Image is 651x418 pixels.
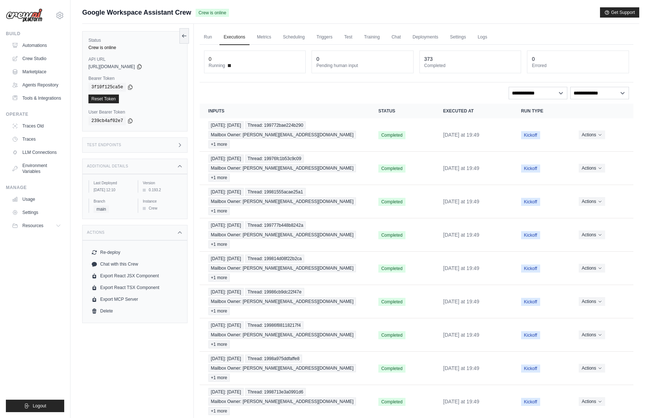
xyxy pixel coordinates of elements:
div: Manage [6,185,64,190]
dt: Pending human input [316,63,409,69]
span: Kickoff [521,331,540,339]
th: Inputs [200,104,370,118]
time: September 29, 2025 at 19:49 PDT [443,165,480,171]
span: +1 more [208,340,230,348]
span: Kickoff [521,365,540,373]
a: Logs [473,30,492,45]
button: Actions for execution [579,230,605,239]
span: Completed [378,298,405,306]
button: Actions for execution [579,297,605,306]
span: [DATE]: [DATE] [208,188,244,196]
span: Mailbox Owner: [PERSON_NAME][EMAIL_ADDRESS][DOMAIN_NAME] [208,331,356,339]
a: View execution details for Today [208,321,361,348]
a: View execution details for Today [208,188,361,215]
span: Thread: 199777b448b8242a [245,221,306,229]
span: Kickoff [521,231,540,239]
div: 0 [532,55,535,63]
h3: Actions [87,230,105,235]
span: +1 more [208,140,230,148]
th: Executed at [434,104,512,118]
span: +1 more [208,374,230,382]
dt: Completed [424,63,517,69]
a: View execution details for Today [208,221,361,248]
span: Mailbox Owner: [PERSON_NAME][EMAIL_ADDRESS][DOMAIN_NAME] [208,397,356,406]
span: Mailbox Owner: [PERSON_NAME][EMAIL_ADDRESS][DOMAIN_NAME] [208,164,356,172]
span: Thread: 1998a975ddfaffe8 [245,355,302,363]
span: Thread: 19981555acae25a1 [245,188,306,196]
span: Kickoff [521,265,540,273]
a: LLM Connections [9,147,64,158]
span: [DATE]: [DATE] [208,288,244,296]
a: Deployments [408,30,443,45]
a: Export MCP Server [88,293,181,305]
button: Actions for execution [579,264,605,273]
span: [DATE]: [DATE] [208,155,244,163]
span: Completed [378,398,405,406]
span: Thread: 199814d08f22b2ca [245,255,304,263]
a: Traces [9,133,64,145]
span: Mailbox Owner: [PERSON_NAME][EMAIL_ADDRESS][DOMAIN_NAME] [208,264,356,272]
label: Last Deployed [94,180,132,186]
time: September 29, 2025 at 19:49 PDT [443,132,480,138]
a: View execution details for Today [208,255,361,282]
div: Crew is online [88,45,181,51]
button: Get Support [600,7,639,18]
a: View execution details for Today [208,288,361,315]
span: +1 more [208,207,230,215]
span: Mailbox Owner: [PERSON_NAME][EMAIL_ADDRESS][DOMAIN_NAME] [208,364,356,372]
span: Thread: 199772bae224b290 [245,121,306,129]
span: +1 more [208,407,230,415]
a: Agents Repository [9,79,64,91]
a: Training [360,30,384,45]
button: Actions for execution [579,197,605,206]
iframe: Chat Widget [614,383,651,418]
a: Marketplace [9,66,64,78]
a: Reset Token [88,95,119,103]
a: Export React TSX Component [88,282,181,293]
h3: Additional Details [87,164,128,169]
span: Kickoff [521,198,540,206]
span: Crew is online [196,9,229,17]
time: September 29, 2025 at 19:49 PDT [443,199,480,204]
a: Settings [9,207,64,218]
a: Automations [9,40,64,51]
span: Thread: 1998713e3a0991d6 [245,388,306,396]
a: Tools & Integrations [9,92,64,104]
button: Actions for execution [579,164,605,173]
span: Thread: 19976fc1b53c9c09 [245,155,304,163]
code: 3f10f125ca5e [88,83,126,92]
time: September 29, 2025 at 19:49 PDT [443,265,480,271]
div: Crew [143,206,181,211]
span: Completed [378,164,405,173]
span: Running [209,63,225,69]
a: Crew Studio [9,53,64,64]
span: +1 more [208,174,230,182]
span: Kickoff [521,131,540,139]
button: Resources [9,220,64,232]
span: +1 more [208,307,230,315]
span: [DATE]: [DATE] [208,388,244,396]
a: Export React JSX Component [88,270,181,282]
a: Chat with this Crew [88,258,181,270]
button: Actions for execution [579,130,605,139]
th: Run Type [512,104,570,118]
span: Thread: 19986cb9dc22f47e [245,288,304,296]
span: Completed [378,265,405,273]
span: main [94,206,109,213]
label: User Bearer Token [88,109,181,115]
label: Branch [94,199,132,204]
span: Logout [33,403,46,409]
span: [DATE]: [DATE] [208,355,244,363]
div: 373 [424,55,433,63]
span: Thread: 19986f88118217f4 [245,321,303,329]
span: [URL][DOMAIN_NAME] [88,64,135,70]
code: 239cb4af02e7 [88,116,126,125]
button: Actions for execution [579,330,605,339]
span: [DATE]: [DATE] [208,121,244,129]
label: Instance [143,199,181,204]
a: Usage [9,193,64,205]
button: Re-deploy [88,247,181,258]
span: [DATE]: [DATE] [208,321,244,329]
span: Mailbox Owner: [PERSON_NAME][EMAIL_ADDRESS][DOMAIN_NAME] [208,131,356,139]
